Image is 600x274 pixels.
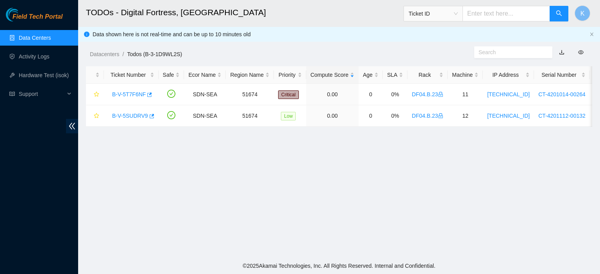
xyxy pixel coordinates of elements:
[94,113,99,119] span: star
[553,46,570,58] button: download
[122,51,124,57] span: /
[550,6,568,21] button: search
[306,84,359,105] td: 0.00
[409,8,458,19] span: Ticket ID
[538,113,586,119] a: CT-4201112-00132
[184,105,226,127] td: SDN-SEA
[306,105,359,127] td: 0.00
[226,105,274,127] td: 51674
[90,88,100,101] button: star
[589,32,594,37] button: close
[6,8,39,21] img: Akamai Technologies
[6,14,62,24] a: Akamai TechnologiesField Tech Portal
[487,91,530,97] a: [TECHNICAL_ID]
[383,84,407,105] td: 0%
[12,13,62,21] span: Field Tech Portal
[281,112,296,120] span: Low
[383,105,407,127] td: 0%
[66,119,78,133] span: double-left
[438,113,443,118] span: lock
[184,84,226,105] td: SDN-SEA
[359,84,383,105] td: 0
[19,72,69,78] a: Hardware Test (isok)
[487,113,530,119] a: [TECHNICAL_ID]
[538,91,586,97] a: CT-4201014-00264
[19,35,51,41] a: Data Centers
[559,49,564,55] a: download
[19,53,50,60] a: Activity Logs
[127,51,182,57] a: Todos (B-3-1D9WL2S)
[412,113,443,119] a: DF04.B.23lock
[448,105,483,127] td: 12
[19,86,65,102] span: Support
[359,105,383,127] td: 0
[94,92,99,98] span: star
[90,51,119,57] a: Datacenters
[438,92,443,97] span: lock
[90,110,100,122] button: star
[575,5,590,21] button: K
[479,48,542,57] input: Search
[226,84,274,105] td: 51674
[9,91,15,97] span: read
[556,10,562,18] span: search
[448,84,483,105] td: 11
[78,258,600,274] footer: © 2025 Akamai Technologies, Inc. All Rights Reserved. Internal and Confidential.
[112,113,148,119] a: B-V-5SUDRV9
[580,9,585,18] span: K
[112,91,146,97] a: B-V-5T7F6NF
[462,6,550,21] input: Enter text here...
[578,49,584,55] span: eye
[167,111,175,119] span: check-circle
[412,91,443,97] a: DF04.B.23lock
[167,90,175,98] span: check-circle
[278,90,299,99] span: Critical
